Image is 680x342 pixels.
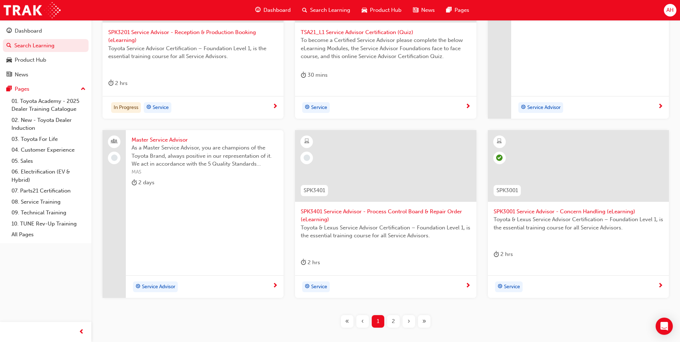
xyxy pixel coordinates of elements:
span: Service [311,283,327,291]
a: car-iconProduct Hub [356,3,407,18]
div: In Progress [111,102,141,113]
a: 09. Technical Training [9,207,89,218]
span: › [408,317,410,326]
a: All Pages [9,229,89,240]
span: next-icon [272,104,278,110]
span: duration-icon [301,258,306,267]
span: ‹ [361,317,364,326]
a: 03. Toyota For Life [9,134,89,145]
button: Pages [3,82,89,96]
span: SPK3201 Service Advisor - Reception & Production Booking (eLearning) [108,28,278,44]
img: Trak [4,2,61,18]
a: 06. Electrification (EV & Hybrid) [9,166,89,185]
span: SPK3401 [304,186,325,195]
span: Search Learning [310,6,350,14]
span: car-icon [362,6,367,15]
span: learningResourceType_ELEARNING-icon [497,137,502,146]
span: prev-icon [79,328,84,337]
span: target-icon [521,103,526,112]
span: Service [311,104,327,112]
span: duration-icon [494,250,499,259]
button: Last page [417,315,432,328]
a: 01. Toyota Academy - 2025 Dealer Training Catalogue [9,96,89,115]
div: 2 days [132,178,154,187]
div: Pages [15,85,29,93]
a: 10. TUNE Rev-Up Training [9,218,89,229]
a: News [3,68,89,81]
a: 05. Sales [9,156,89,167]
span: To become a Certified Service Advisor please complete the below eLearning Modules, the Service Ad... [301,36,470,61]
div: 2 hrs [301,258,320,267]
div: Dashboard [15,27,42,35]
span: target-icon [146,103,151,112]
span: 2 [392,317,395,326]
span: next-icon [658,104,663,110]
span: news-icon [413,6,418,15]
a: 02. New - Toyota Dealer Induction [9,115,89,134]
span: learningRecordVerb_PASS-icon [496,155,503,161]
a: guage-iconDashboard [249,3,296,18]
span: Service Advisor [527,104,561,112]
a: SPK3001SPK3001 Service Advisor - Concern Handling (eLearning)Toyota & Lexus Service Advisor Certi... [488,130,669,298]
div: Product Hub [15,56,46,64]
a: news-iconNews [407,3,441,18]
span: AH [666,6,674,14]
div: 2 hrs [108,79,128,88]
a: Product Hub [3,53,89,67]
span: As a Master Service Advisor, you are champions of the Toyota Brand, always positive in our repres... [132,144,278,168]
span: Toyota Service Advisor Certification – Foundation Level 1, is the essential training course for a... [108,44,278,61]
span: news-icon [6,72,12,78]
span: TSA21_L1 Service Advisor Certification (Quiz) [301,28,470,37]
span: target-icon [305,282,310,291]
span: Pages [455,6,469,14]
span: Service [153,104,169,112]
button: AH [664,4,676,16]
span: duration-icon [301,71,306,80]
span: target-icon [498,282,503,291]
span: MAS [132,168,278,176]
button: Previous page [355,315,370,328]
span: learningRecordVerb_NONE-icon [111,155,118,161]
span: Service [504,283,520,291]
span: next-icon [658,283,663,289]
div: Open Intercom Messenger [656,318,673,335]
span: next-icon [465,283,471,289]
span: Product Hub [370,6,401,14]
span: target-icon [305,103,310,112]
a: 07. Parts21 Certification [9,185,89,196]
a: SPK3401SPK3401 Service Advisor - Process Control Board & Repair Order (eLearning)Toyota & Lexus S... [295,130,476,298]
span: next-icon [465,104,471,110]
span: search-icon [6,43,11,49]
span: pages-icon [6,86,12,92]
a: pages-iconPages [441,3,475,18]
button: DashboardSearch LearningProduct HubNews [3,23,89,82]
span: 1 [377,317,379,326]
div: News [15,71,28,79]
span: search-icon [302,6,307,15]
span: learningRecordVerb_NONE-icon [304,155,310,161]
span: Toyota & Lexus Service Advisor Certification – Foundation Level 1, is the essential training cour... [494,215,663,232]
a: 04. Customer Experience [9,144,89,156]
span: guage-icon [255,6,261,15]
button: Page 2 [386,315,401,328]
span: SPK3001 Service Advisor - Concern Handling (eLearning) [494,208,663,216]
span: target-icon [135,282,141,291]
button: Next page [401,315,417,328]
a: Search Learning [3,39,89,52]
div: 30 mins [301,71,328,80]
span: » [422,317,426,326]
a: Master Service AdvisorAs a Master Service Advisor, you are champions of the Toyota Brand, always ... [103,130,284,298]
span: « [345,317,349,326]
button: First page [339,315,355,328]
span: pages-icon [446,6,452,15]
button: Page 1 [370,315,386,328]
span: Toyota & Lexus Service Advisor Certification – Foundation Level 1, is the essential training cour... [301,224,470,240]
a: 08. Service Training [9,196,89,208]
span: next-icon [272,283,278,289]
span: guage-icon [6,28,12,34]
span: Master Service Advisor [132,136,278,144]
span: duration-icon [108,79,114,88]
span: up-icon [81,85,86,94]
a: search-iconSearch Learning [296,3,356,18]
